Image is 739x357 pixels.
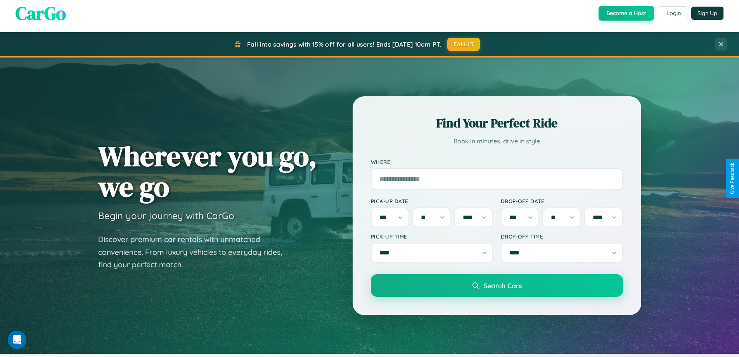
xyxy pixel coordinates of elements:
label: Where [371,158,623,165]
span: Search Cars [483,281,522,290]
label: Drop-off Time [501,233,623,240]
button: Sign Up [691,7,723,20]
h1: Wherever you go, we go [98,141,317,202]
label: Pick-up Date [371,198,493,204]
button: Search Cars [371,274,623,297]
iframe: Intercom live chat [8,331,26,349]
button: Login [660,6,687,20]
h2: Find Your Perfect Ride [371,115,623,132]
p: Discover premium car rentals with unmatched convenience. From luxury vehicles to everyday rides, ... [98,233,292,271]
label: Pick-up Time [371,233,493,240]
div: Give Feedback [730,163,735,194]
p: Book in minutes, drive in style [371,136,623,147]
button: Become a Host [599,6,654,21]
label: Drop-off Date [501,198,623,204]
h3: Begin your journey with CarGo [98,210,234,221]
span: CarGo [16,0,66,26]
span: Fall into savings with 15% off for all users! Ends [DATE] 10am PT. [247,40,441,48]
button: FALL15 [447,38,480,51]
